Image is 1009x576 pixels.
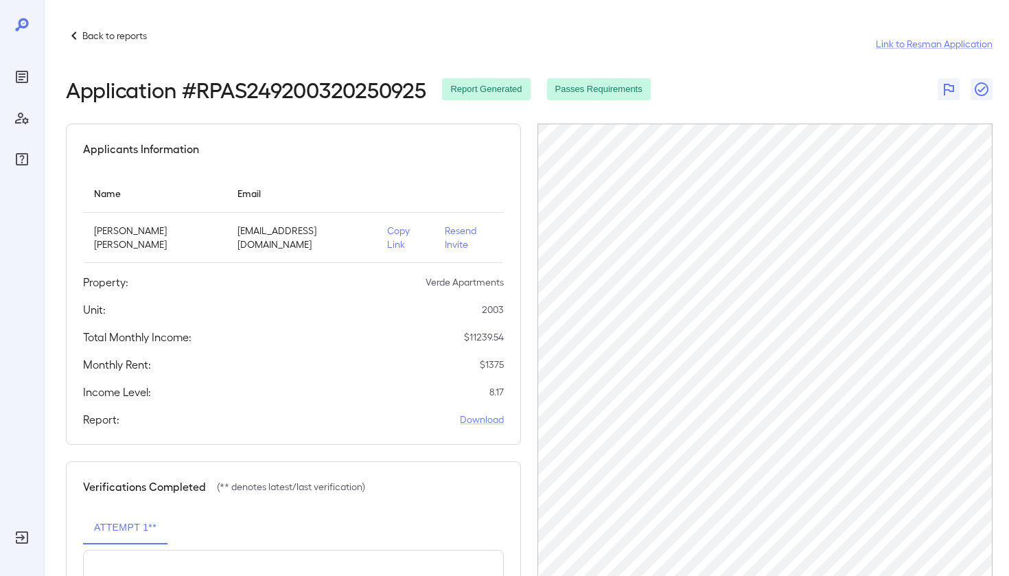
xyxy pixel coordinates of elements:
[11,66,33,88] div: Reports
[82,29,147,43] p: Back to reports
[426,275,504,289] p: Verde Apartments
[83,329,192,345] h5: Total Monthly Income:
[83,511,167,544] button: Attempt 1**
[480,358,504,371] p: $ 1375
[547,83,651,96] span: Passes Requirements
[11,107,33,129] div: Manage Users
[83,411,119,428] h5: Report:
[464,330,504,344] p: $ 11239.54
[83,174,504,263] table: simple table
[460,413,504,426] a: Download
[876,37,993,51] a: Link to Resman Application
[83,274,128,290] h5: Property:
[237,224,365,251] p: [EMAIL_ADDRESS][DOMAIN_NAME]
[83,479,206,495] h5: Verifications Completed
[387,224,423,251] p: Copy Link
[83,384,151,400] h5: Income Level:
[83,356,151,373] h5: Monthly Rent:
[66,77,426,102] h2: Application # RPAS249200320250925
[971,78,993,100] button: Close Report
[482,303,504,316] p: 2003
[442,83,530,96] span: Report Generated
[227,174,376,213] th: Email
[217,480,365,494] p: (** denotes latest/last verification)
[445,224,493,251] p: Resend Invite
[489,385,504,399] p: 8.17
[83,174,227,213] th: Name
[11,148,33,170] div: FAQ
[83,141,199,157] h5: Applicants Information
[83,301,106,318] h5: Unit:
[11,527,33,549] div: Log Out
[94,224,216,251] p: [PERSON_NAME] [PERSON_NAME]
[938,78,960,100] button: Flag Report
